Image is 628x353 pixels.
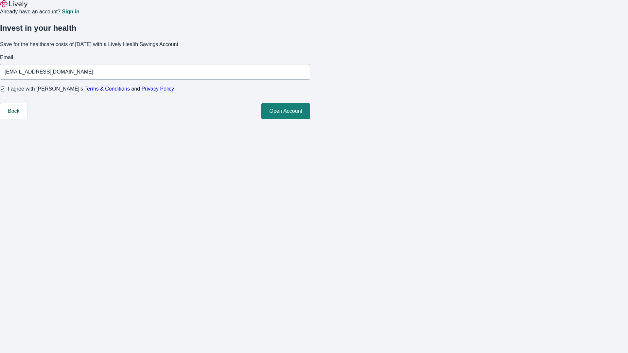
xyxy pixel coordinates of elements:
a: Privacy Policy [142,86,174,92]
span: I agree with [PERSON_NAME]’s and [8,85,174,93]
button: Open Account [261,103,310,119]
a: Sign in [62,9,79,14]
a: Terms & Conditions [84,86,130,92]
